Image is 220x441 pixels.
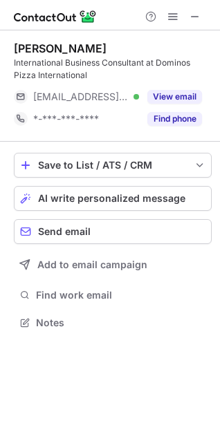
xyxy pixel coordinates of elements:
span: Add to email campaign [37,259,147,270]
button: Notes [14,313,212,332]
div: [PERSON_NAME] [14,41,107,55]
div: Save to List / ATS / CRM [38,160,187,171]
span: Notes [36,317,206,329]
button: Reveal Button [147,112,202,126]
div: International Business Consultant at Dominos Pizza International [14,57,212,82]
span: Find work email [36,289,206,301]
span: AI write personalized message [38,193,185,204]
button: AI write personalized message [14,186,212,211]
button: Send email [14,219,212,244]
span: Send email [38,226,91,237]
button: Add to email campaign [14,252,212,277]
img: ContactOut v5.3.10 [14,8,97,25]
button: Reveal Button [147,90,202,104]
button: Find work email [14,285,212,305]
span: [EMAIL_ADDRESS][DOMAIN_NAME] [33,91,129,103]
button: save-profile-one-click [14,153,212,178]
